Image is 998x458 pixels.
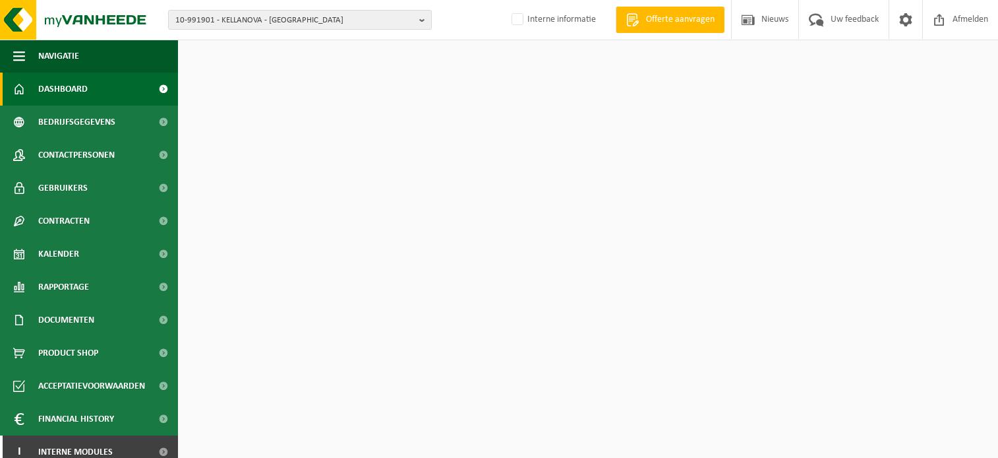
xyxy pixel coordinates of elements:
label: Interne informatie [509,10,596,30]
span: Documenten [38,304,94,337]
span: 10-991901 - KELLANOVA - [GEOGRAPHIC_DATA] [175,11,414,30]
span: Gebruikers [38,172,88,205]
span: Offerte aanvragen [643,13,718,26]
span: Acceptatievoorwaarden [38,370,145,403]
span: Product Shop [38,337,98,370]
span: Rapportage [38,271,89,304]
a: Offerte aanvragen [616,7,724,33]
span: Bedrijfsgegevens [38,106,115,139]
span: Contactpersonen [38,139,115,172]
span: Financial History [38,403,114,436]
span: Navigatie [38,40,79,73]
span: Contracten [38,205,90,238]
button: 10-991901 - KELLANOVA - [GEOGRAPHIC_DATA] [168,10,432,30]
span: Dashboard [38,73,88,106]
span: Kalender [38,238,79,271]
